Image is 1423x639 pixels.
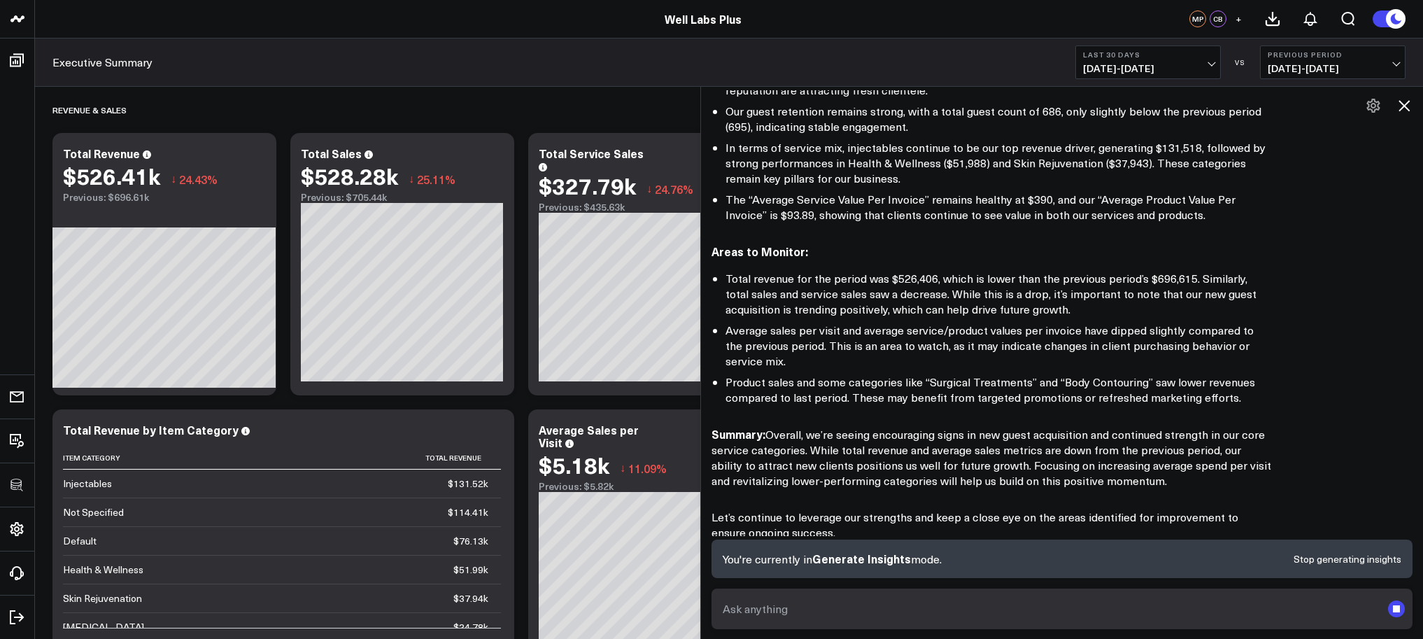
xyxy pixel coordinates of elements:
[1083,50,1213,59] b: Last 30 Days
[1230,10,1247,27] button: +
[1083,63,1213,74] span: [DATE] - [DATE]
[52,94,127,126] div: Revenue & Sales
[453,534,488,548] div: $76.13k
[1294,554,1401,564] button: Stop generating insights
[723,551,942,567] p: You're currently in mode.
[63,146,140,161] div: Total Revenue
[1075,45,1221,79] button: Last 30 Days[DATE]-[DATE]
[539,481,742,492] div: Previous: $5.82k
[539,422,639,450] div: Average Sales per Visit
[63,563,143,577] div: Health & Wellness
[812,551,911,566] span: Generate Insights
[1189,10,1206,27] div: MP
[725,192,1271,223] li: The “Average Service Value Per Invoice” remains healthy at $390, and our “Average Product Value P...
[539,202,742,213] div: Previous: $435.63k
[63,620,144,634] div: [MEDICAL_DATA]
[1210,10,1226,27] div: CB
[539,173,636,198] div: $327.79k
[1268,63,1398,74] span: [DATE] - [DATE]
[711,510,1271,540] p: Let’s continue to leverage our strengths and keep a close eye on the areas identified for improve...
[539,452,609,477] div: $5.18k
[1236,14,1242,24] span: +
[725,140,1271,186] li: In terms of service mix, injectables continue to be our top revenue driver, generating $131,518, ...
[171,170,176,188] span: ↓
[63,477,112,491] div: Injectables
[63,505,124,519] div: Not Specified
[655,181,693,197] span: 24.76%
[203,447,501,470] th: Total Revenue
[711,426,765,442] strong: Summary:
[448,477,488,491] div: $131.52k
[711,244,808,259] strong: Areas to Monitor:
[1268,50,1398,59] b: Previous Period
[63,447,203,470] th: Item Category
[63,591,142,605] div: Skin Rejuvenation
[665,11,742,27] a: Well Labs Plus
[1260,45,1406,79] button: Previous Period[DATE]-[DATE]
[453,563,488,577] div: $51.99k
[711,426,1271,489] p: Overall, we’re seeing encouraging signs in new guest acquisition and continued strength in our co...
[63,163,160,188] div: $526.41k
[417,171,455,187] span: 25.11%
[63,534,97,548] div: Default
[52,55,153,70] a: Executive Summary
[539,146,644,161] div: Total Service Sales
[179,171,218,187] span: 24.43%
[628,461,667,476] span: 11.09%
[725,323,1271,369] li: Average sales per visit and average service/product values per invoice have dipped slightly compa...
[409,170,414,188] span: ↓
[646,180,652,198] span: ↓
[620,459,625,477] span: ↓
[448,505,488,519] div: $114.41k
[1228,58,1253,66] div: VS
[301,163,398,188] div: $528.28k
[453,591,488,605] div: $37.94k
[301,192,504,203] div: Previous: $705.44k
[301,146,362,161] div: Total Sales
[725,104,1271,134] li: Our guest retention remains strong, with a total guest count of 686, only slightly below the prev...
[63,422,239,437] div: Total Revenue by Item Category
[725,374,1271,405] li: Product sales and some categories like “Surgical Treatments” and “Body Contouring” saw lower reve...
[63,192,266,203] div: Previous: $696.61k
[725,271,1271,317] li: Total revenue for the period was $526,406, which is lower than the previous period’s $696,615. Si...
[453,620,488,634] div: $24.78k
